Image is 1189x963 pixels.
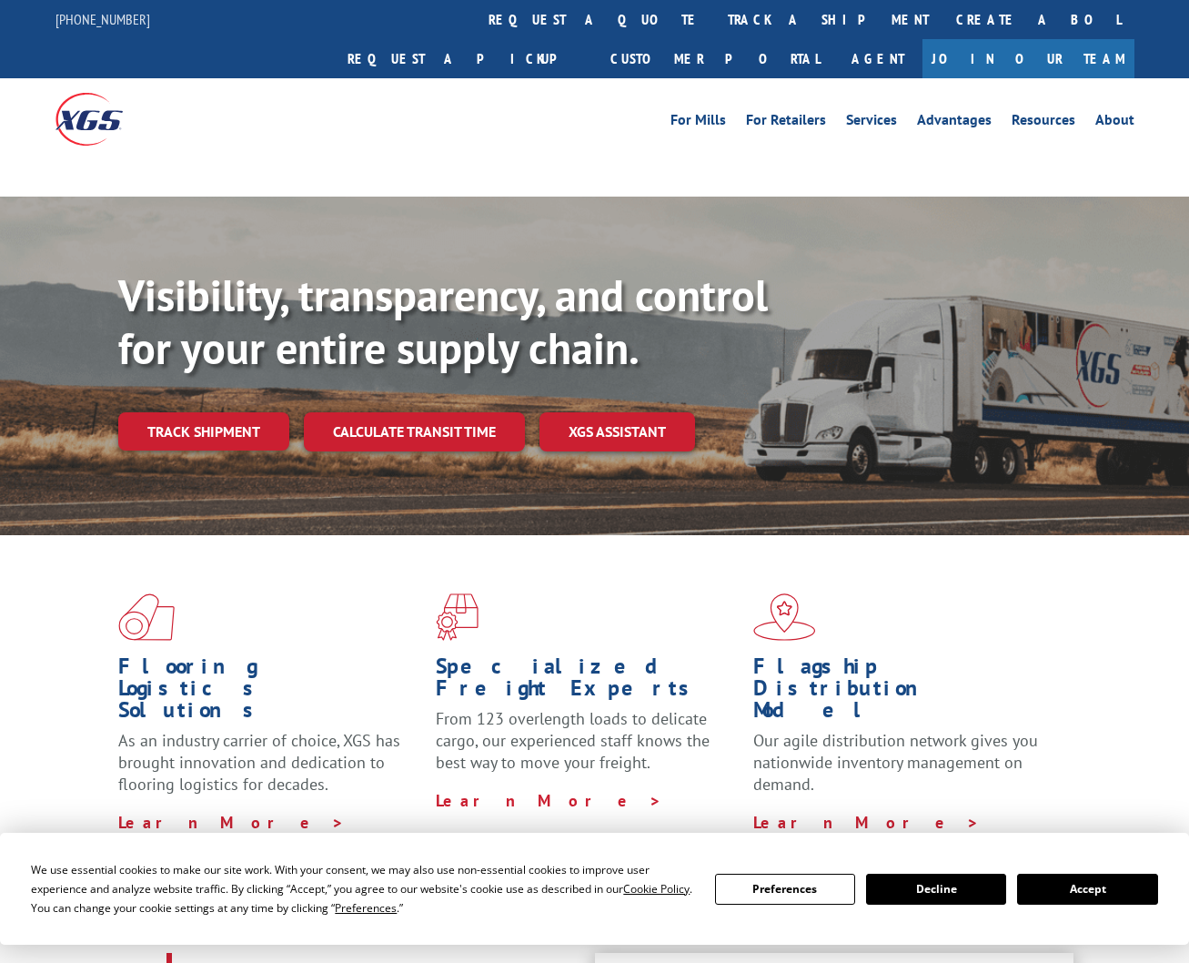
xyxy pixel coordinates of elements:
[55,10,150,28] a: [PHONE_NUMBER]
[917,113,992,133] a: Advantages
[118,593,175,641] img: xgs-icon-total-supply-chain-intelligence-red
[746,113,826,133] a: For Retailers
[118,730,400,795] span: As an industry carrier of choice, XGS has brought innovation and dedication to flooring logistics...
[31,860,692,917] div: We use essential cookies to make our site work. With your consent, we may also use non-essential ...
[753,655,1057,730] h1: Flagship Distribution Model
[623,881,690,897] span: Cookie Policy
[753,593,816,641] img: xgs-icon-flagship-distribution-model-red
[436,655,740,708] h1: Specialized Freight Experts
[922,39,1134,78] a: Join Our Team
[304,412,525,451] a: Calculate transit time
[436,593,479,641] img: xgs-icon-focused-on-flooring-red
[118,812,345,833] a: Learn More >
[1095,113,1134,133] a: About
[436,708,740,789] p: From 123 overlength loads to delicate cargo, our experienced staff knows the best way to move you...
[833,39,922,78] a: Agent
[753,730,1038,795] span: Our agile distribution network gives you nationwide inventory management on demand.
[335,900,397,916] span: Preferences
[334,39,597,78] a: Request a pickup
[715,874,855,905] button: Preferences
[118,267,768,376] b: Visibility, transparency, and control for your entire supply chain.
[846,113,897,133] a: Services
[670,113,726,133] a: For Mills
[118,655,422,730] h1: Flooring Logistics Solutions
[118,412,289,451] a: Track shipment
[1012,113,1075,133] a: Resources
[1017,874,1157,905] button: Accept
[597,39,833,78] a: Customer Portal
[539,412,695,451] a: XGS ASSISTANT
[866,874,1006,905] button: Decline
[436,790,662,811] a: Learn More >
[753,812,980,833] a: Learn More >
